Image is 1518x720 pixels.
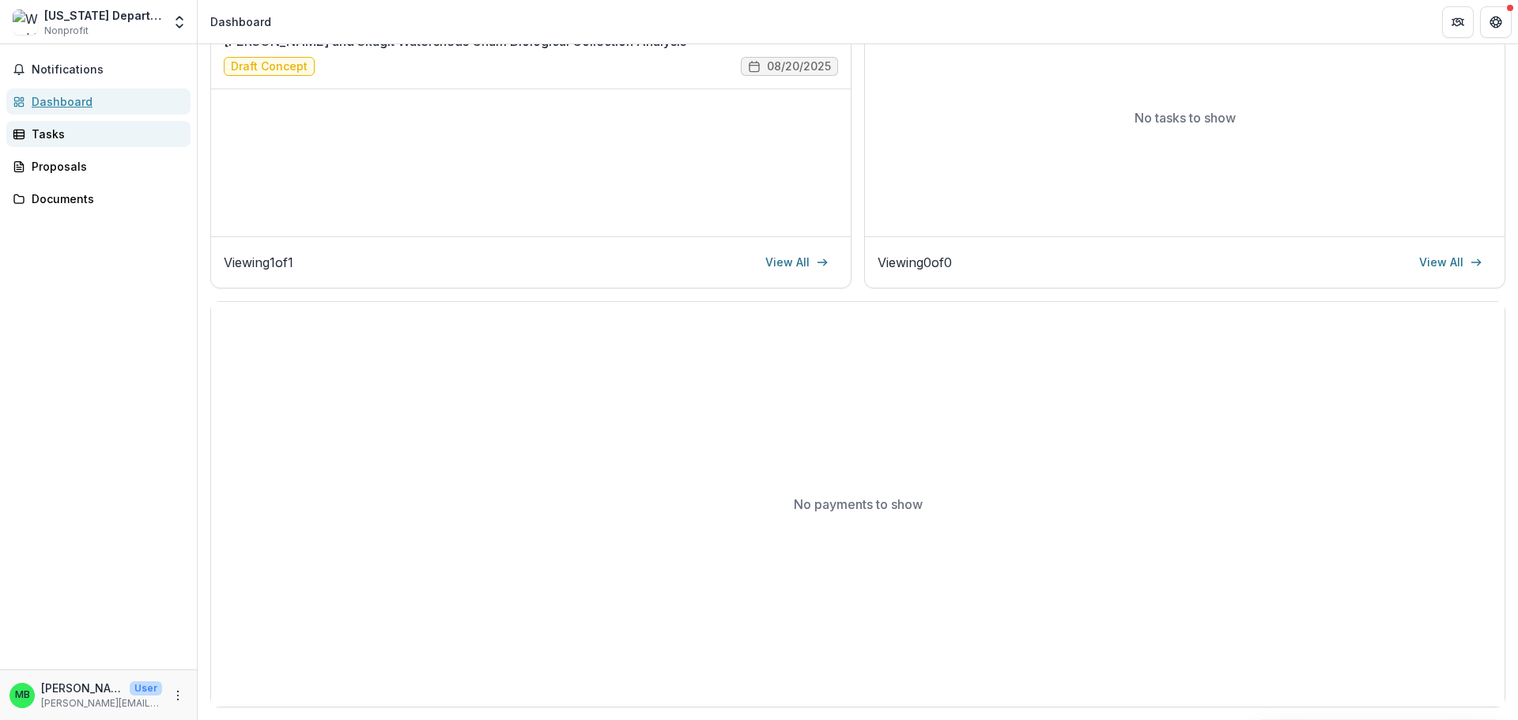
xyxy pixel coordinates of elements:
[41,680,123,696] p: [PERSON_NAME]
[1442,6,1474,38] button: Partners
[130,681,162,695] p: User
[13,9,38,35] img: Washington Department of Fish and Wildlife
[878,253,952,272] p: Viewing 0 of 0
[44,7,162,24] div: [US_STATE] Department of Fish and Wildlife
[41,696,162,711] p: [PERSON_NAME][EMAIL_ADDRESS][PERSON_NAME][DOMAIN_NAME]
[224,32,686,51] a: [PERSON_NAME] and Skagit Watersheds Chum Biological Collection Analysis
[6,186,191,212] a: Documents
[1135,108,1236,127] p: No tasks to show
[756,250,838,275] a: View All
[168,6,191,38] button: Open entity switcher
[15,690,30,700] div: Matthew Bogaard
[210,13,271,30] div: Dashboard
[32,93,178,110] div: Dashboard
[32,158,178,175] div: Proposals
[204,10,278,33] nav: breadcrumb
[44,24,89,38] span: Nonprofit
[1480,6,1512,38] button: Get Help
[6,57,191,82] button: Notifications
[6,153,191,179] a: Proposals
[224,253,293,272] p: Viewing 1 of 1
[32,126,178,142] div: Tasks
[211,302,1505,707] div: No payments to show
[32,190,178,207] div: Documents
[1410,250,1492,275] a: View All
[168,686,187,705] button: More
[6,89,191,115] a: Dashboard
[32,63,184,77] span: Notifications
[6,121,191,147] a: Tasks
